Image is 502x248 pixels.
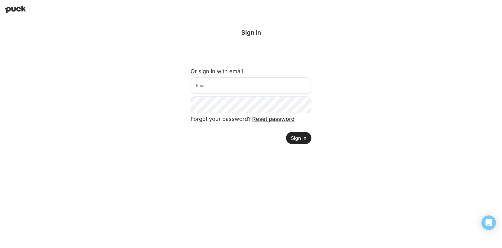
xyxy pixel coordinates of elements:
[286,132,311,144] button: Sign in
[191,77,311,94] input: Email
[188,46,314,60] iframe: Sign in with Google Button
[5,6,26,13] img: Puck home
[481,215,496,230] div: Open Intercom Messenger
[191,116,294,122] span: Forgot your password?
[252,116,294,122] a: Reset password
[191,68,243,74] label: Or sign in with email
[191,29,311,36] div: Sign in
